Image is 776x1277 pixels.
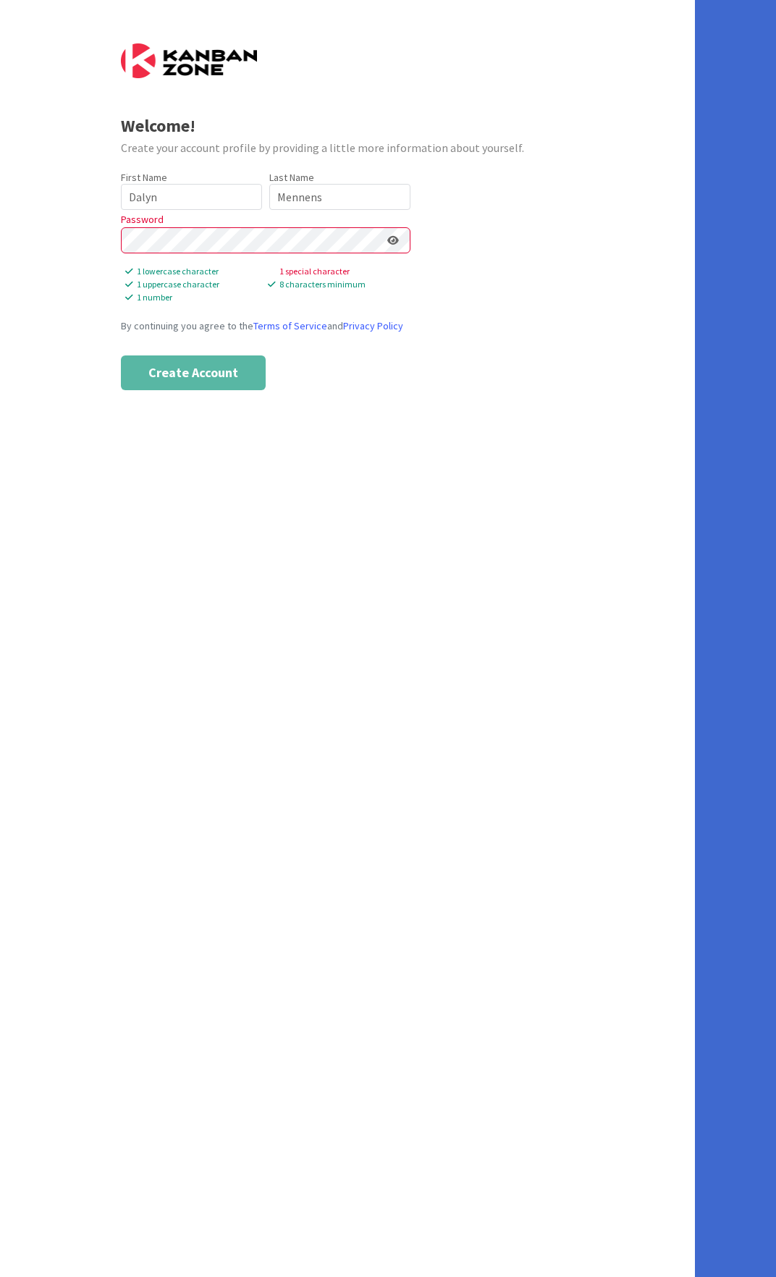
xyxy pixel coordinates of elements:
span: 8 characters minimum [268,278,410,291]
span: 1 number [125,291,268,304]
div: Welcome! [121,113,575,139]
div: By continuing you agree to the and [121,319,575,334]
label: Password [121,212,164,227]
div: Create your account profile by providing a little more information about yourself. [121,139,575,156]
a: Privacy Policy [343,319,403,332]
img: Kanban Zone [121,43,257,78]
span: 1 lowercase character [125,265,268,278]
label: Last Name [269,171,314,184]
span: 1 special character [268,265,410,278]
a: Terms of Service [253,319,327,332]
button: Create Account [121,355,266,390]
label: First Name [121,171,167,184]
span: 1 uppercase character [125,278,268,291]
